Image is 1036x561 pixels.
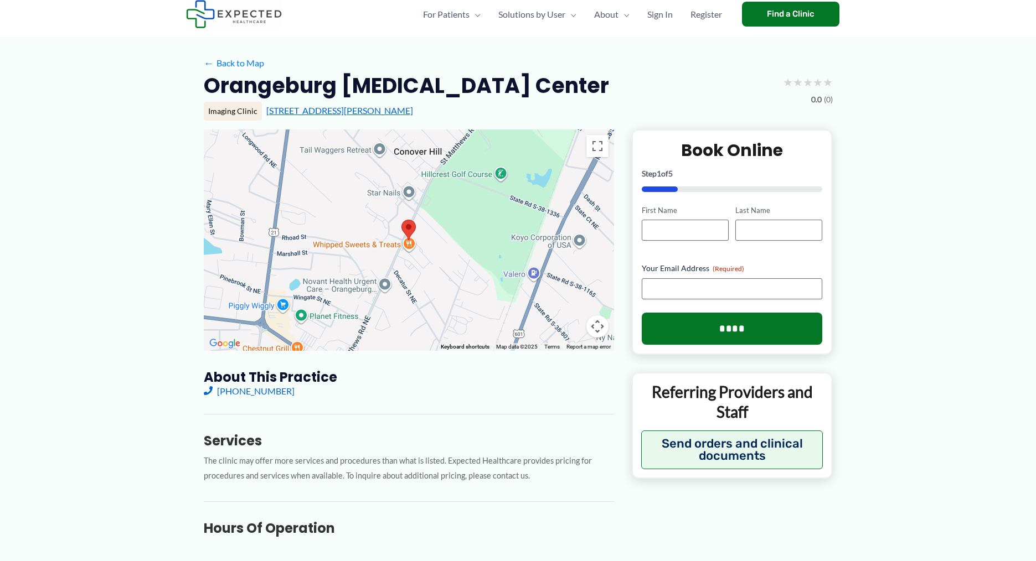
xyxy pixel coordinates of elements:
[204,368,614,386] h3: About this practice
[668,169,673,178] span: 5
[803,72,813,92] span: ★
[544,344,560,350] a: Terms (opens in new tab)
[204,55,264,71] a: ←Back to Map
[441,343,489,351] button: Keyboard shortcuts
[657,169,661,178] span: 1
[586,315,609,337] button: Map camera controls
[204,102,262,121] div: Imaging Clinic
[713,264,744,273] span: (Required)
[641,430,823,469] button: Send orders and clinical documents
[642,170,823,178] p: Step of
[204,454,614,484] p: The clinic may offer more services and procedures than what is listed. Expected Healthcare provid...
[496,344,538,350] span: Map data ©2025
[642,205,729,216] label: First Name
[823,72,833,92] span: ★
[742,2,839,27] a: Find a Clinic
[642,263,823,274] label: Your Email Address
[824,92,833,107] span: (0)
[207,336,243,351] a: Open this area in Google Maps (opens a new window)
[642,139,823,161] h2: Book Online
[204,72,609,99] h2: Orangeburg [MEDICAL_DATA] Center
[793,72,803,92] span: ★
[266,105,413,116] a: [STREET_ADDRESS][PERSON_NAME]
[204,520,614,537] h3: Hours of Operation
[204,58,214,68] span: ←
[641,382,823,422] p: Referring Providers and Staff
[204,386,295,396] a: [PHONE_NUMBER]
[813,72,823,92] span: ★
[586,135,609,157] button: Toggle fullscreen view
[566,344,611,350] a: Report a map error
[207,336,243,351] img: Google
[735,205,822,216] label: Last Name
[783,72,793,92] span: ★
[811,92,822,107] span: 0.0
[204,432,614,449] h3: Services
